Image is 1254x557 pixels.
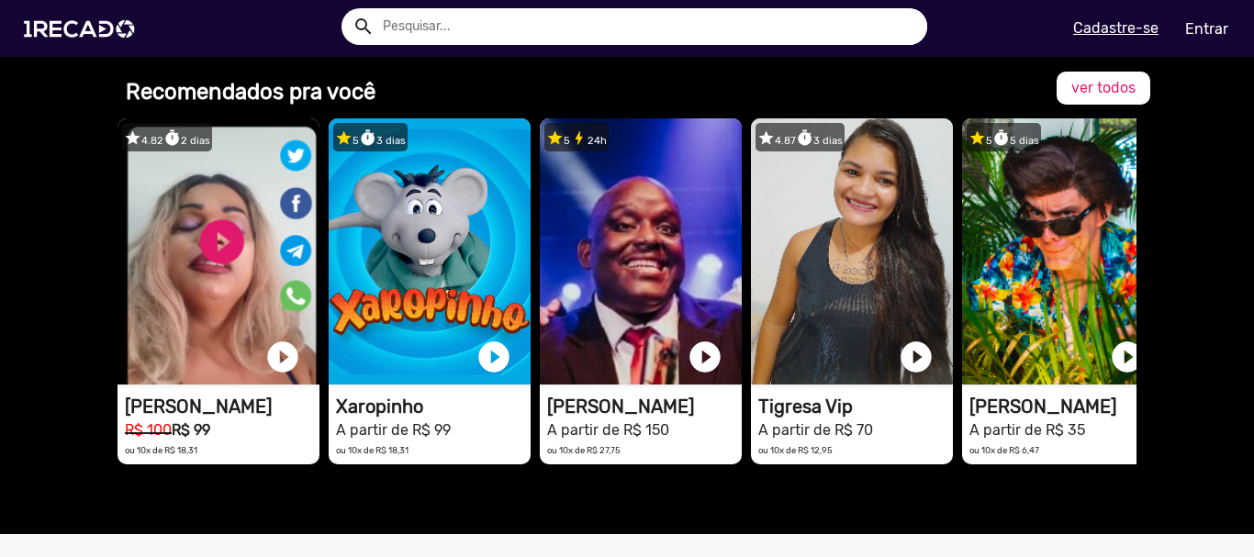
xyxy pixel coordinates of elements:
small: A partir de R$ 99 [336,421,451,439]
small: ou 10x de R$ 18,31 [336,445,409,455]
video: 1RECADO vídeos dedicados para fãs e empresas [751,118,953,384]
b: R$ 99 [172,421,210,439]
h1: [PERSON_NAME] [547,395,742,418]
span: ver todos [1071,79,1136,96]
small: A partir de R$ 70 [758,421,873,439]
a: play_circle_filled [264,339,301,375]
small: ou 10x de R$ 6,47 [969,445,1039,455]
small: ou 10x de R$ 18,31 [125,445,197,455]
a: Entrar [1173,13,1240,45]
small: ou 10x de R$ 27,75 [547,445,621,455]
u: Cadastre-se [1073,19,1159,37]
video: 1RECADO vídeos dedicados para fãs e empresas [118,118,319,384]
h1: [PERSON_NAME] [969,395,1164,418]
small: R$ 100 [125,421,172,439]
a: play_circle_filled [898,339,935,375]
h1: Xaropinho [336,395,531,418]
video: 1RECADO vídeos dedicados para fãs e empresas [540,118,742,384]
a: play_circle_filled [476,339,512,375]
b: Recomendados pra você [126,79,375,105]
small: A partir de R$ 150 [547,421,669,439]
small: A partir de R$ 35 [969,421,1085,439]
mat-icon: Example home icon [353,16,375,38]
video: 1RECADO vídeos dedicados para fãs e empresas [962,118,1164,384]
button: Example home icon [346,9,378,41]
h1: Tigresa Vip [758,395,953,418]
video: 1RECADO vídeos dedicados para fãs e empresas [329,118,531,384]
a: play_circle_filled [1109,339,1146,375]
small: ou 10x de R$ 12,95 [758,445,833,455]
h1: [PERSON_NAME] [125,395,319,418]
a: play_circle_filled [687,339,723,375]
input: Pesquisar... [369,8,927,45]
